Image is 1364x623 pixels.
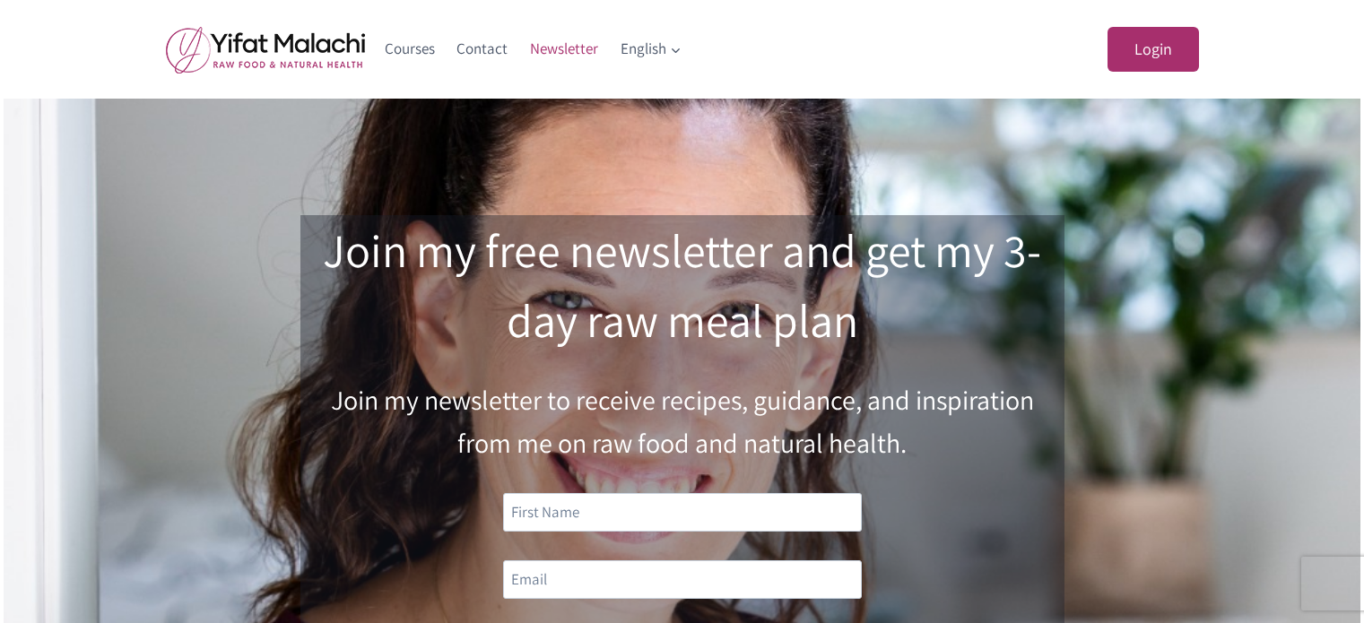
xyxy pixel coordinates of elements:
a: English [609,28,692,71]
p: Join my newsletter to receive recipes, guidance, and inspiration from me on raw food and natural ... [315,378,1050,464]
a: Newsletter [519,28,610,71]
a: Login [1108,27,1199,73]
img: yifat_logo41_en.png [166,26,365,74]
input: First Name [503,493,862,532]
span: English [621,37,682,61]
a: Contact [446,28,519,71]
nav: Primary Navigation [374,28,693,71]
h2: Join my free newsletter and get my 3-day raw meal plan [315,215,1050,355]
input: Email [503,560,862,599]
a: Courses [374,28,447,71]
